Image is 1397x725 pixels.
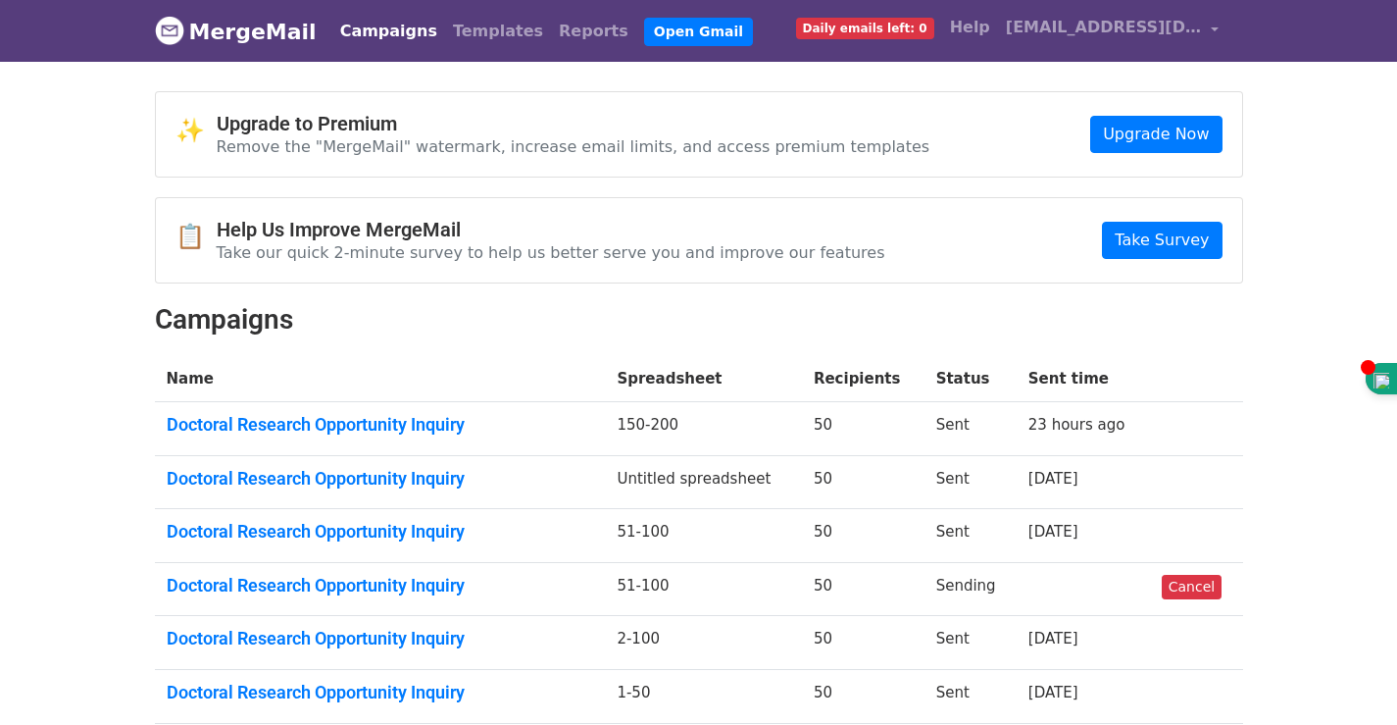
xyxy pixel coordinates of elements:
[788,8,942,47] a: Daily emails left: 0
[802,670,924,724] td: 50
[1028,630,1078,647] a: [DATE]
[1006,16,1202,39] span: [EMAIL_ADDRESS][DOMAIN_NAME]
[332,12,445,51] a: Campaigns
[155,11,317,52] a: MergeMail
[605,455,801,509] td: Untitled spreadsheet
[942,8,998,47] a: Help
[998,8,1227,54] a: [EMAIL_ADDRESS][DOMAIN_NAME]
[155,303,1243,337] h2: Campaigns
[1028,523,1078,541] a: [DATE]
[802,562,924,616] td: 50
[924,670,1017,724] td: Sent
[175,117,217,145] span: ✨
[802,356,924,402] th: Recipients
[167,468,594,490] a: Doctoral Research Opportunity Inquiry
[217,112,930,135] h4: Upgrade to Premium
[924,402,1017,456] td: Sent
[605,562,801,616] td: 51-100
[1028,470,1078,488] a: [DATE]
[167,521,594,543] a: Doctoral Research Opportunity Inquiry
[175,223,217,251] span: 📋
[605,356,801,402] th: Spreadsheet
[924,356,1017,402] th: Status
[167,628,594,649] a: Doctoral Research Opportunity Inquiry
[605,402,801,456] td: 150-200
[167,575,594,596] a: Doctoral Research Opportunity Inquiry
[924,562,1017,616] td: Sending
[167,682,594,703] a: Doctoral Research Opportunity Inquiry
[1090,116,1222,153] a: Upgrade Now
[802,455,924,509] td: 50
[924,616,1017,670] td: Sent
[1162,575,1222,599] a: Cancel
[1017,356,1150,402] th: Sent time
[1028,416,1125,434] a: 23 hours ago
[924,509,1017,563] td: Sent
[605,670,801,724] td: 1-50
[796,18,934,39] span: Daily emails left: 0
[217,242,885,263] p: Take our quick 2-minute survey to help us better serve you and improve our features
[802,616,924,670] td: 50
[155,16,184,45] img: MergeMail logo
[167,414,594,436] a: Doctoral Research Opportunity Inquiry
[924,455,1017,509] td: Sent
[605,616,801,670] td: 2-100
[551,12,636,51] a: Reports
[802,402,924,456] td: 50
[644,18,753,46] a: Open Gmail
[217,218,885,241] h4: Help Us Improve MergeMail
[1102,222,1222,259] a: Take Survey
[155,356,606,402] th: Name
[1028,684,1078,701] a: [DATE]
[802,509,924,563] td: 50
[217,136,930,157] p: Remove the "MergeMail" watermark, increase email limits, and access premium templates
[445,12,551,51] a: Templates
[605,509,801,563] td: 51-100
